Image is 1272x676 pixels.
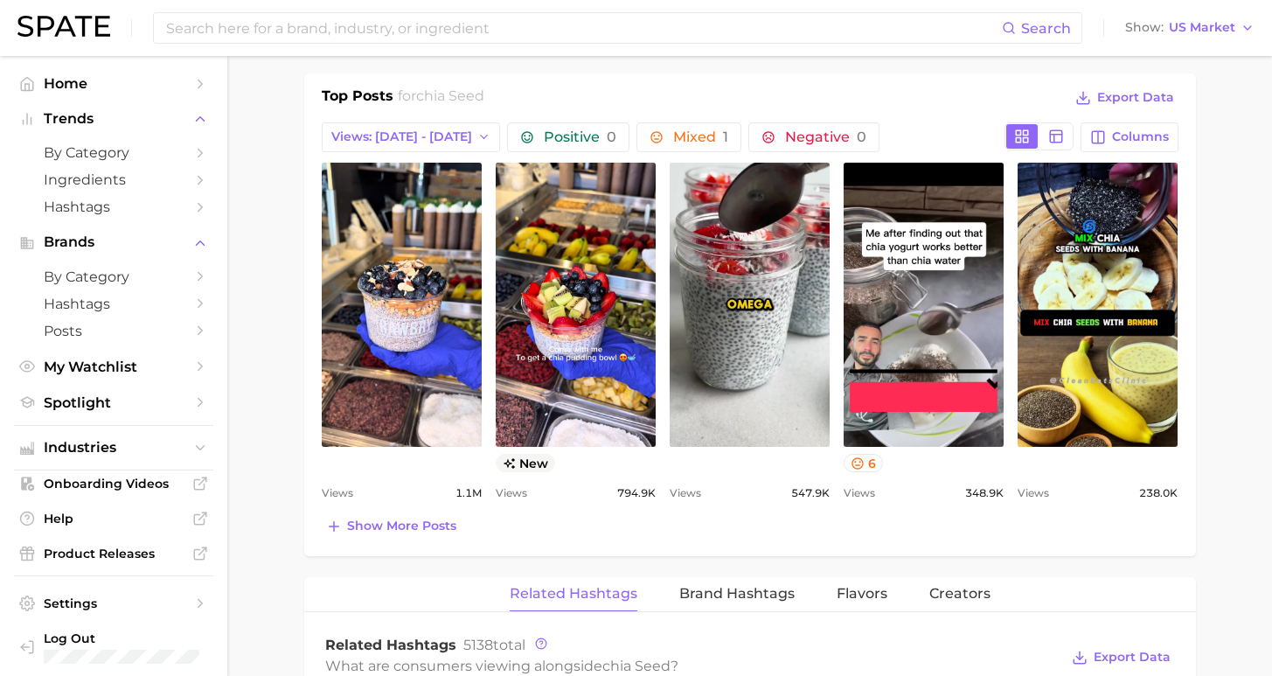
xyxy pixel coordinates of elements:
[398,86,484,112] h2: for
[14,263,213,290] a: by Category
[44,144,184,161] span: by Category
[44,75,184,92] span: Home
[723,129,728,145] span: 1
[1021,20,1071,37] span: Search
[1081,122,1178,152] button: Columns
[510,586,637,602] span: Related Hashtags
[14,166,213,193] a: Ingredients
[14,590,213,617] a: Settings
[14,505,213,532] a: Help
[670,483,701,504] span: Views
[416,87,484,104] span: chia seed
[322,483,353,504] span: Views
[1071,86,1178,110] button: Export Data
[607,129,616,145] span: 0
[1169,23,1235,32] span: US Market
[1125,23,1164,32] span: Show
[496,454,556,472] span: new
[544,130,616,144] span: Positive
[14,229,213,255] button: Brands
[14,290,213,317] a: Hashtags
[463,637,525,653] span: total
[44,631,199,646] span: Log Out
[463,637,493,653] span: 5138
[14,106,213,132] button: Trends
[44,596,184,611] span: Settings
[1097,90,1174,105] span: Export Data
[44,171,184,188] span: Ingredients
[322,86,393,112] h1: Top Posts
[673,130,728,144] span: Mixed
[44,199,184,215] span: Hashtags
[1121,17,1259,39] button: ShowUS Market
[44,359,184,375] span: My Watchlist
[455,483,482,504] span: 1.1m
[14,139,213,166] a: by Category
[44,476,184,491] span: Onboarding Videos
[44,394,184,411] span: Spotlight
[331,129,472,144] span: Views: [DATE] - [DATE]
[496,483,527,504] span: Views
[17,16,110,37] img: SPATE
[14,193,213,220] a: Hashtags
[14,540,213,567] a: Product Releases
[164,13,1002,43] input: Search here for a brand, industry, or ingredient
[1139,483,1178,504] span: 238.0k
[44,111,184,127] span: Trends
[325,637,456,653] span: Related Hashtags
[1112,129,1169,144] span: Columns
[1018,483,1049,504] span: Views
[44,511,184,526] span: Help
[14,435,213,461] button: Industries
[1067,645,1174,670] button: Export Data
[14,625,213,669] a: Log out. Currently logged in with e-mail alyssa@spate.nyc.
[965,483,1004,504] span: 348.9k
[322,122,501,152] button: Views: [DATE] - [DATE]
[844,483,875,504] span: Views
[44,323,184,339] span: Posts
[844,454,883,472] button: 6
[791,483,830,504] span: 547.9k
[837,586,887,602] span: Flavors
[602,658,671,674] span: chia seed
[347,519,456,533] span: Show more posts
[44,296,184,312] span: Hashtags
[14,389,213,416] a: Spotlight
[679,586,795,602] span: Brand Hashtags
[1094,650,1171,665] span: Export Data
[857,129,866,145] span: 0
[785,130,866,144] span: Negative
[14,70,213,97] a: Home
[322,514,461,539] button: Show more posts
[14,470,213,497] a: Onboarding Videos
[617,483,656,504] span: 794.9k
[44,440,184,456] span: Industries
[44,234,184,250] span: Brands
[14,353,213,380] a: My Watchlist
[14,317,213,345] a: Posts
[929,586,990,602] span: Creators
[44,546,184,561] span: Product Releases
[44,268,184,285] span: by Category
